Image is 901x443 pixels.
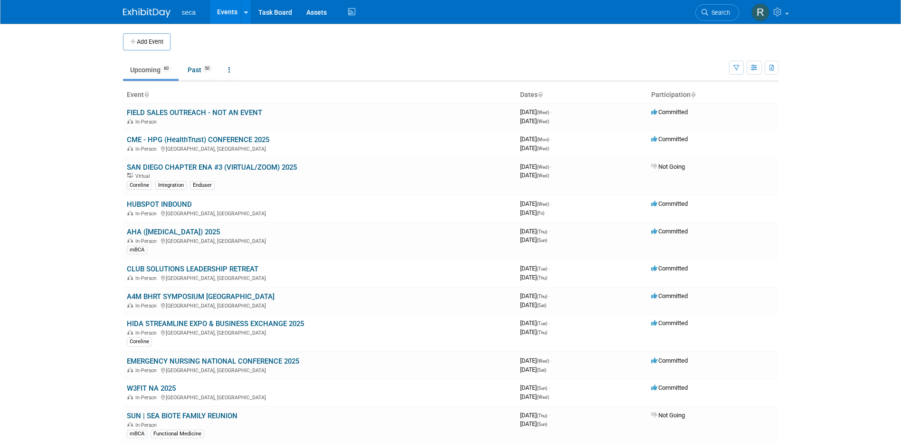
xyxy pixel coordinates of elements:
img: In-Person Event [127,146,133,151]
span: [DATE] [520,135,552,143]
span: Committed [651,265,688,272]
span: (Wed) [537,358,549,364]
span: (Wed) [537,146,549,151]
span: [DATE] [520,228,550,235]
span: In-Person [135,422,160,428]
div: mBCA [127,246,147,254]
span: - [550,135,552,143]
span: In-Person [135,367,160,374]
span: (Thu) [537,413,547,418]
span: [DATE] [520,274,547,281]
span: [DATE] [520,319,550,327]
img: Virtual Event [127,173,133,178]
a: AHA ([MEDICAL_DATA]) 2025 [127,228,220,236]
img: In-Person Event [127,330,133,335]
span: [DATE] [520,236,547,243]
img: In-Person Event [127,303,133,308]
img: In-Person Event [127,119,133,124]
span: [DATE] [520,366,546,373]
span: (Sat) [537,303,546,308]
div: [GEOGRAPHIC_DATA], [GEOGRAPHIC_DATA] [127,209,512,217]
span: [DATE] [520,301,546,308]
span: - [549,292,550,299]
th: Participation [647,87,778,103]
span: (Thu) [537,275,547,280]
span: In-Person [135,395,160,401]
span: (Thu) [537,330,547,335]
img: In-Person Event [127,367,133,372]
span: [DATE] [520,172,549,179]
a: EMERGENCY NURSING NATIONAL CONFERENCE 2025 [127,357,299,366]
span: In-Person [135,303,160,309]
th: Dates [516,87,647,103]
span: [DATE] [520,117,549,125]
span: [DATE] [520,357,552,364]
span: [DATE] [520,200,552,207]
span: (Wed) [537,164,549,170]
span: In-Person [135,211,160,217]
span: - [549,265,550,272]
span: (Tue) [537,321,547,326]
div: Functional Medicine [151,430,204,438]
div: [GEOGRAPHIC_DATA], [GEOGRAPHIC_DATA] [127,366,512,374]
a: HIDA STREAMLINE EXPO & BUSINESS EXCHANGE 2025 [127,319,304,328]
span: Not Going [651,412,685,419]
a: Search [695,4,739,21]
span: [DATE] [520,412,550,419]
div: [GEOGRAPHIC_DATA], [GEOGRAPHIC_DATA] [127,144,512,152]
span: [DATE] [520,420,547,427]
div: Enduser [190,181,215,190]
a: A4M BHRT SYMPOSIUM [GEOGRAPHIC_DATA] [127,292,275,301]
a: CME - HPG (HealthTrust) CONFERENCE 2025 [127,135,269,144]
span: (Tue) [537,266,547,271]
span: (Wed) [537,395,549,400]
a: Sort by Event Name [144,91,149,98]
div: [GEOGRAPHIC_DATA], [GEOGRAPHIC_DATA] [127,393,512,401]
span: In-Person [135,119,160,125]
span: [DATE] [520,209,544,216]
span: Not Going [651,163,685,170]
span: Committed [651,228,688,235]
div: [GEOGRAPHIC_DATA], [GEOGRAPHIC_DATA] [127,237,512,244]
span: Committed [651,319,688,327]
span: [DATE] [520,108,552,116]
a: CLUB SOLUTIONS LEADERSHIP RETREAT [127,265,258,273]
span: [DATE] [520,163,552,170]
span: (Wed) [537,110,549,115]
span: - [549,319,550,327]
a: FIELD SALES OUTREACH - NOT AN EVENT [127,108,262,117]
div: [GEOGRAPHIC_DATA], [GEOGRAPHIC_DATA] [127,274,512,281]
span: In-Person [135,238,160,244]
img: In-Person Event [127,395,133,399]
span: 60 [161,65,171,72]
div: Integration [155,181,187,190]
span: - [550,163,552,170]
span: Virtual [135,173,152,179]
span: (Sun) [537,422,547,427]
a: W3FIT NA 2025 [127,384,176,393]
span: Committed [651,384,688,391]
a: HUBSPOT INBOUND [127,200,192,209]
span: - [549,228,550,235]
img: In-Person Event [127,211,133,215]
span: (Fri) [537,211,544,216]
img: ExhibitDay [123,8,171,18]
img: Rachel Jordan [751,3,769,21]
span: Search [708,9,730,16]
span: - [549,384,550,391]
span: - [549,412,550,419]
span: (Thu) [537,294,547,299]
a: Sort by Start Date [538,91,542,98]
span: Committed [651,357,688,364]
div: mBCA [127,430,147,438]
button: Add Event [123,33,171,50]
span: (Thu) [537,229,547,234]
div: Coreline [127,181,152,190]
a: Upcoming60 [123,61,179,79]
span: (Wed) [537,119,549,124]
span: [DATE] [520,292,550,299]
span: Committed [651,108,688,116]
div: Coreline [127,337,152,346]
span: (Sun) [537,238,547,243]
span: 50 [202,65,212,72]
